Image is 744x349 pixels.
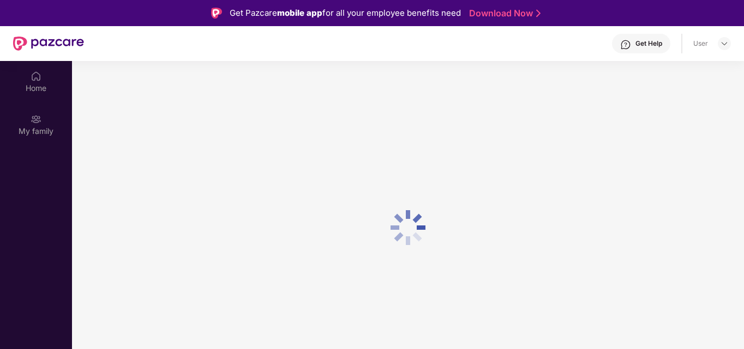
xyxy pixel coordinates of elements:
img: svg+xml;base64,PHN2ZyBpZD0iSGVscC0zMngzMiIgeG1sbnM9Imh0dHA6Ly93d3cudzMub3JnLzIwMDAvc3ZnIiB3aWR0aD... [620,39,631,50]
img: svg+xml;base64,PHN2ZyBpZD0iSG9tZSIgeG1sbnM9Imh0dHA6Ly93d3cudzMub3JnLzIwMDAvc3ZnIiB3aWR0aD0iMjAiIG... [31,71,41,82]
img: Stroke [536,8,541,19]
div: Get Help [635,39,662,48]
div: Get Pazcare for all your employee benefits need [230,7,461,20]
a: Download Now [469,8,537,19]
img: svg+xml;base64,PHN2ZyBpZD0iRHJvcGRvd24tMzJ4MzIiIHhtbG5zPSJodHRwOi8vd3d3LnczLm9yZy8yMDAwL3N2ZyIgd2... [720,39,729,48]
strong: mobile app [277,8,322,18]
img: New Pazcare Logo [13,36,84,51]
div: User [693,39,708,48]
img: svg+xml;base64,PHN2ZyB3aWR0aD0iMjAiIGhlaWdodD0iMjAiIHZpZXdCb3g9IjAgMCAyMCAyMCIgZmlsbD0ibm9uZSIgeG... [31,114,41,125]
img: Logo [211,8,222,19]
